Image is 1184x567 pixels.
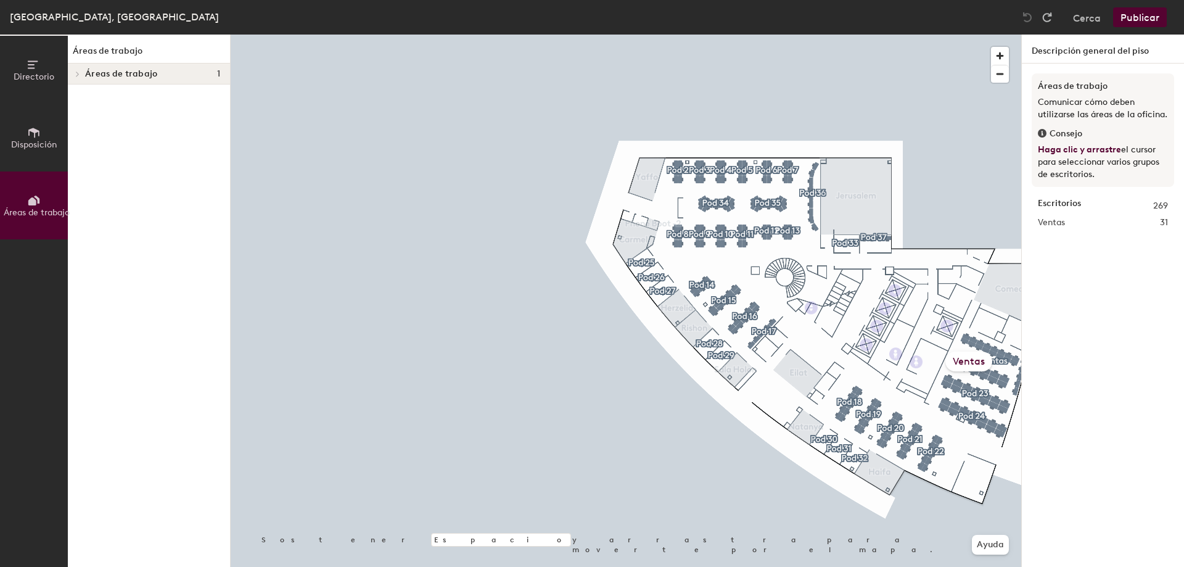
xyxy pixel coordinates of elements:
font: Áreas de trabajo [1038,81,1108,91]
font: Disposición [11,139,57,150]
font: Ayuda [977,539,1004,550]
font: Comunicar cómo deben utilizarse las áreas de la oficina. [1038,97,1167,120]
font: [GEOGRAPHIC_DATA], [GEOGRAPHIC_DATA] [10,11,219,23]
font: Cerca [1073,12,1101,24]
font: el cursor para seleccionar varios grupos de escritorios. [1038,144,1159,180]
img: Deshacer [1021,11,1034,23]
font: 1 [217,68,220,79]
font: Escritorios [1038,198,1081,209]
font: Ventas [1038,217,1065,228]
font: 269 [1153,201,1168,211]
font: Consejo [1050,128,1082,139]
font: Descripción general del piso [1032,46,1149,56]
font: Áreas de trabajo [4,207,70,218]
img: Rehacer [1041,11,1053,23]
font: Haga clic y arrastre [1038,144,1121,155]
font: 31 [1160,217,1168,228]
font: Publicar [1120,12,1159,23]
font: Áreas de trabajo [85,68,157,79]
font: Ventas [953,355,985,367]
font: Directorio [14,72,54,82]
font: Áreas de trabajo [73,46,142,56]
